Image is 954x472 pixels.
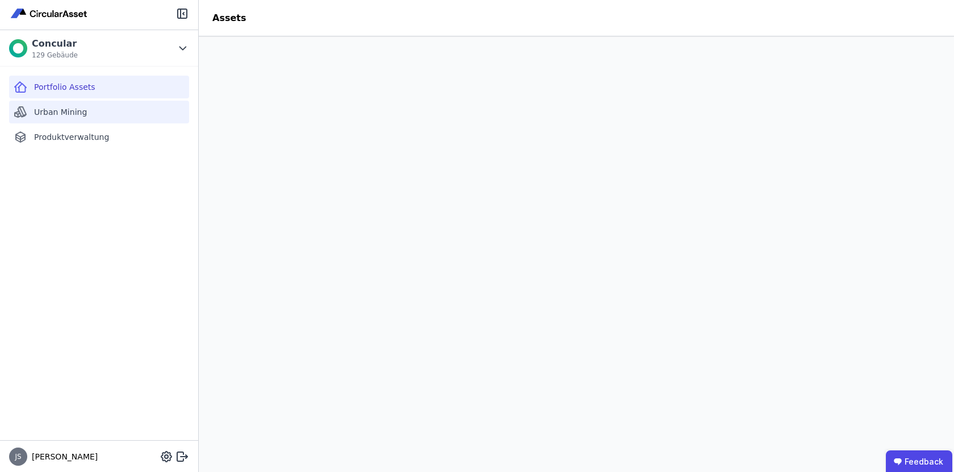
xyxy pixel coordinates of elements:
[34,131,109,143] span: Produktverwaltung
[32,37,78,51] div: Concular
[32,51,78,60] span: 129 Gebäude
[9,7,90,20] img: Concular
[27,451,98,462] span: [PERSON_NAME]
[9,39,27,57] img: Concular
[199,11,260,25] div: Assets
[34,106,87,118] span: Urban Mining
[34,81,95,93] span: Portfolio Assets
[15,453,21,460] span: JS
[199,36,954,472] iframe: retool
